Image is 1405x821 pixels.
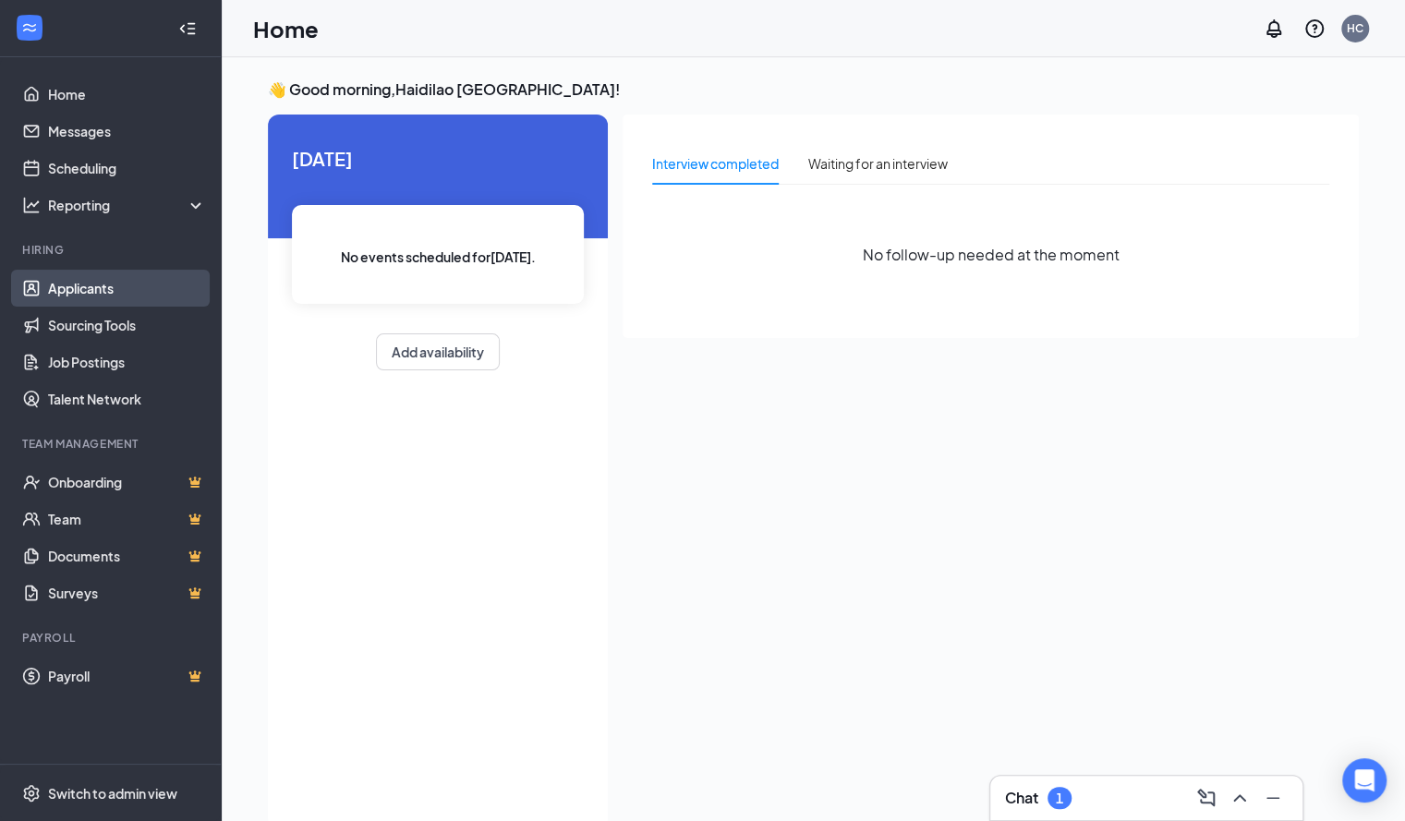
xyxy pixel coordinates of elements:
svg: Settings [22,784,41,803]
span: No events scheduled for [DATE] . [341,247,536,267]
a: PayrollCrown [48,658,206,694]
a: OnboardingCrown [48,464,206,501]
span: [DATE] [292,144,584,173]
svg: ChevronUp [1229,787,1251,809]
a: SurveysCrown [48,574,206,611]
div: HC [1347,20,1363,36]
div: Open Intercom Messenger [1342,758,1387,803]
svg: Collapse [178,19,197,38]
a: Home [48,76,206,113]
a: Scheduling [48,150,206,187]
button: Minimize [1258,783,1288,813]
a: Talent Network [48,380,206,417]
svg: Minimize [1262,787,1284,809]
h1: Home [253,13,319,44]
a: Sourcing Tools [48,307,206,344]
h3: 👋 Good morning, Haidilao [GEOGRAPHIC_DATA] ! [268,79,1359,100]
h3: Chat [1005,788,1038,808]
div: 1 [1056,791,1063,806]
a: Applicants [48,270,206,307]
a: DocumentsCrown [48,537,206,574]
div: Switch to admin view [48,784,177,803]
svg: Analysis [22,196,41,214]
div: Interview completed [652,153,779,174]
span: No follow-up needed at the moment [863,243,1120,266]
div: Payroll [22,630,202,646]
svg: ComposeMessage [1195,787,1217,809]
svg: QuestionInfo [1303,18,1326,40]
div: Team Management [22,436,202,452]
div: Hiring [22,242,202,258]
button: ChevronUp [1225,783,1254,813]
button: ComposeMessage [1192,783,1221,813]
div: Reporting [48,196,207,214]
a: TeamCrown [48,501,206,537]
svg: Notifications [1263,18,1285,40]
div: Waiting for an interview [808,153,948,174]
a: Job Postings [48,344,206,380]
button: Add availability [376,333,500,370]
svg: WorkstreamLogo [20,18,39,37]
a: Messages [48,113,206,150]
